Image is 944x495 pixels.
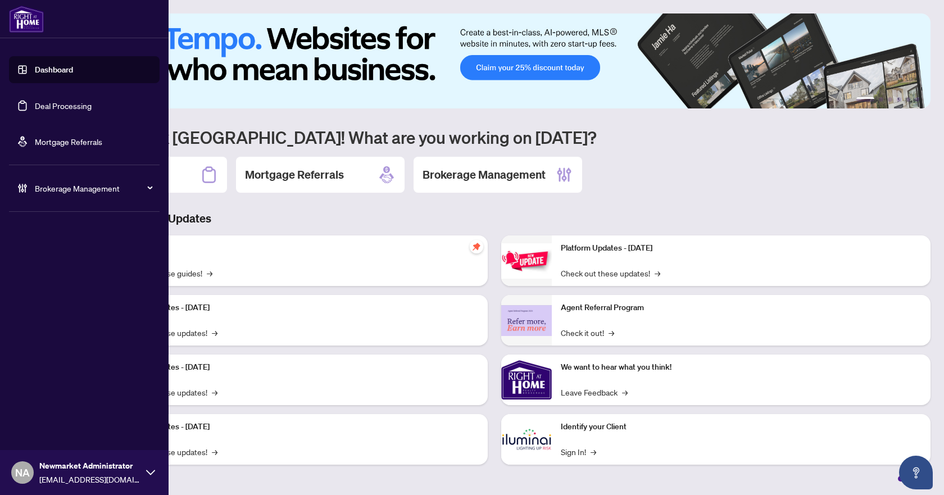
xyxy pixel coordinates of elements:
[58,13,931,108] img: Slide 0
[58,126,931,148] h1: Welcome back [GEOGRAPHIC_DATA]! What are you working on [DATE]?
[118,421,479,433] p: Platform Updates - [DATE]
[561,267,660,279] a: Check out these updates!→
[915,97,919,102] button: 6
[655,267,660,279] span: →
[212,326,217,339] span: →
[39,473,140,485] span: [EMAIL_ADDRESS][DOMAIN_NAME]
[561,326,614,339] a: Check it out!→
[15,465,30,480] span: NA
[245,167,344,183] h2: Mortgage Referrals
[423,167,546,183] h2: Brokerage Management
[35,101,92,111] a: Deal Processing
[591,446,596,458] span: →
[9,6,44,33] img: logo
[212,386,217,398] span: →
[888,97,892,102] button: 3
[118,361,479,374] p: Platform Updates - [DATE]
[561,242,922,255] p: Platform Updates - [DATE]
[622,386,628,398] span: →
[118,302,479,314] p: Platform Updates - [DATE]
[561,386,628,398] a: Leave Feedback→
[212,446,217,458] span: →
[501,414,552,465] img: Identify your Client
[561,446,596,458] a: Sign In!→
[561,302,922,314] p: Agent Referral Program
[58,211,931,226] h3: Brokerage & Industry Updates
[35,65,73,75] a: Dashboard
[35,137,102,147] a: Mortgage Referrals
[897,97,901,102] button: 4
[609,326,614,339] span: →
[906,97,910,102] button: 5
[118,242,479,255] p: Self-Help
[561,421,922,433] p: Identify your Client
[501,355,552,405] img: We want to hear what you think!
[39,460,140,472] span: Newmarket Administrator
[856,97,874,102] button: 1
[879,97,883,102] button: 2
[35,182,152,194] span: Brokerage Management
[501,243,552,279] img: Platform Updates - June 23, 2025
[501,305,552,336] img: Agent Referral Program
[207,267,212,279] span: →
[470,240,483,253] span: pushpin
[561,361,922,374] p: We want to hear what you think!
[899,456,933,489] button: Open asap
